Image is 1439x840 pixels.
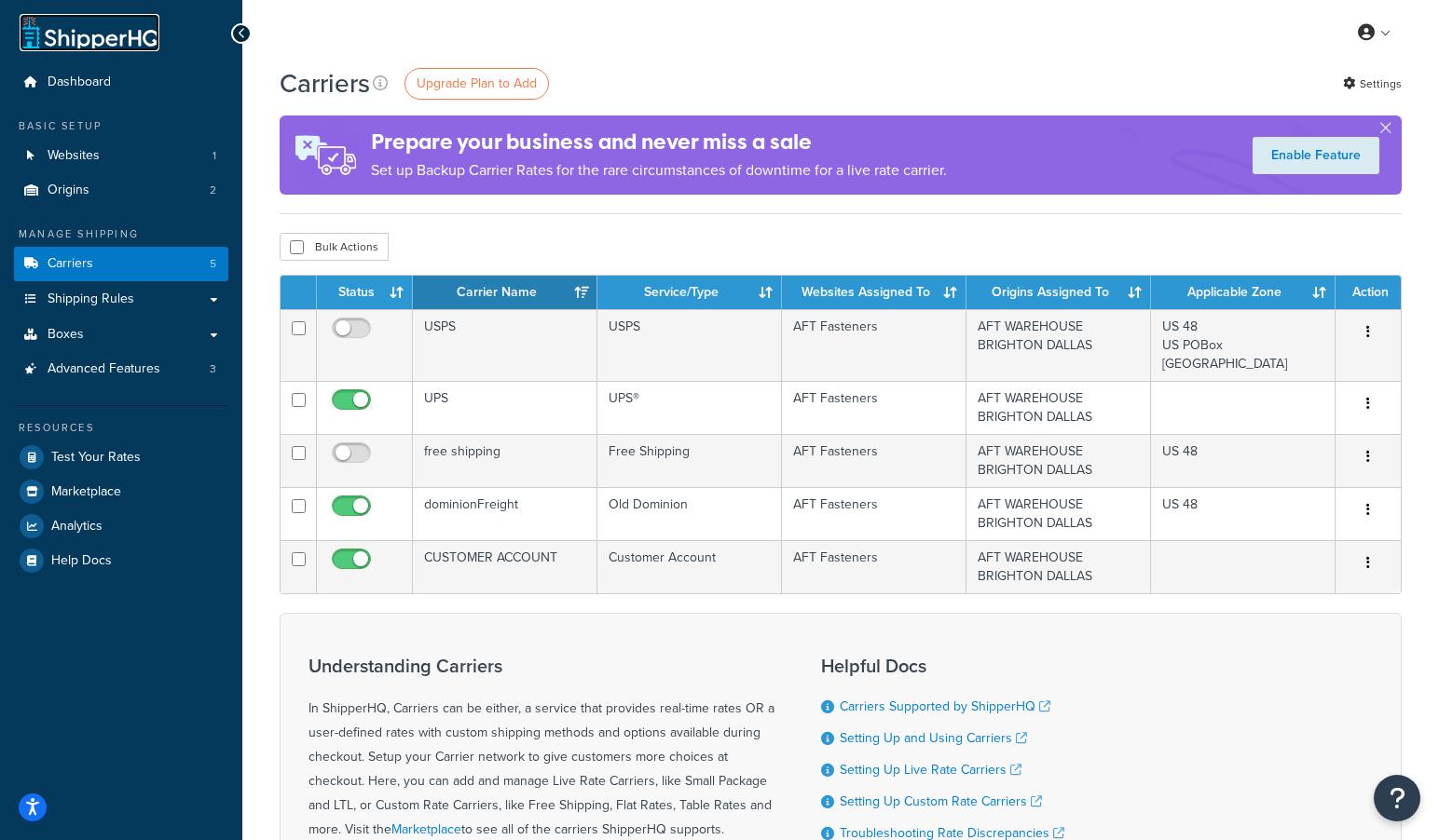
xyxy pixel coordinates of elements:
td: free shipping [413,434,597,487]
div: Basic Setup [14,118,228,134]
a: Boxes [14,318,228,352]
td: Free Shipping [597,434,782,487]
span: Shipping Rules [48,291,134,307]
span: Boxes [48,327,84,343]
td: AFT WAREHOUSE BRIGHTON DALLAS [966,309,1151,381]
span: 5 [210,256,216,272]
a: Carriers 5 [14,247,228,281]
td: US 48 US POBox [GEOGRAPHIC_DATA] [1151,309,1336,381]
a: Websites 1 [14,139,228,173]
span: Marketplace [51,484,121,500]
a: Analytics [14,509,228,543]
th: Websites Assigned To: activate to sort column ascending [782,276,966,309]
span: Origins [48,183,89,198]
td: AFT WAREHOUSE BRIGHTON DALLAS [966,381,1151,434]
span: Upgrade Plan to Add [417,74,537,93]
th: Status: activate to sort column ascending [317,276,413,309]
p: Set up Backup Carrier Rates for the rare circumstances of downtime for a live rate carrier. [371,157,947,183]
td: AFT Fasteners [782,540,966,593]
h3: Understanding Carriers [308,656,774,676]
a: Marketplace [14,475,228,508]
div: Manage Shipping [14,226,228,242]
li: Carriers [14,247,228,281]
td: AFT WAREHOUSE BRIGHTON DALLAS [966,487,1151,540]
a: Marketplace [391,820,461,839]
td: US 48 [1151,487,1336,540]
a: Setting Up Custom Rate Carriers [840,792,1042,811]
td: AFT Fasteners [782,381,966,434]
td: AFT WAREHOUSE BRIGHTON DALLAS [966,540,1151,593]
span: Dashboard [48,75,111,90]
a: Enable Feature [1253,137,1379,174]
a: Dashboard [14,65,228,100]
th: Origins Assigned To: activate to sort column ascending [966,276,1151,309]
h1: Carriers [280,65,370,102]
a: Help Docs [14,544,228,577]
a: Upgrade Plan to Add [404,68,549,100]
span: Websites [48,148,100,164]
span: Help Docs [51,553,112,569]
a: Origins 2 [14,173,228,208]
h3: Helpful Docs [821,656,1064,676]
a: Advanced Features 3 [14,352,228,386]
a: Shipping Rules [14,282,228,317]
a: Setting Up Live Rate Carriers [840,760,1021,779]
td: US 48 [1151,434,1336,487]
img: ad-rules-rateshop-fe6ec290ccb7230408bd80ed9643f0289d75e0ffd9eb532fc0e269fcd187b520.png [280,115,371,195]
a: Test Your Rates [14,440,228,474]
li: Advanced Features [14,352,228,386]
span: Analytics [51,519,103,535]
th: Applicable Zone: activate to sort column ascending [1151,276,1336,309]
td: UPS [413,381,597,434]
td: AFT Fasteners [782,487,966,540]
td: AFT Fasteners [782,434,966,487]
h4: Prepare your business and never miss a sale [371,127,947,157]
span: 3 [210,361,216,377]
td: Customer Account [597,540,782,593]
li: Origins [14,173,228,208]
td: CUSTOMER ACCOUNT [413,540,597,593]
a: ShipperHQ Home [20,14,159,51]
button: Bulk Actions [280,233,389,261]
td: AFT Fasteners [782,309,966,381]
span: 2 [210,183,216,198]
td: AFT WAREHOUSE BRIGHTON DALLAS [966,434,1151,487]
th: Carrier Name: activate to sort column ascending [413,276,597,309]
li: Websites [14,139,228,173]
div: Resources [14,420,228,436]
a: Carriers Supported by ShipperHQ [840,697,1050,716]
th: Service/Type: activate to sort column ascending [597,276,782,309]
td: dominionFreight [413,487,597,540]
td: USPS [413,309,597,381]
td: UPS® [597,381,782,434]
a: Setting Up and Using Carriers [840,728,1027,748]
th: Action [1336,276,1401,309]
td: Old Dominion [597,487,782,540]
span: 1 [212,148,216,164]
span: Test Your Rates [51,450,141,466]
span: Carriers [48,256,93,272]
td: USPS [597,309,782,381]
span: Advanced Features [48,361,160,377]
a: Settings [1343,71,1402,97]
button: Open Resource Center [1374,775,1420,821]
